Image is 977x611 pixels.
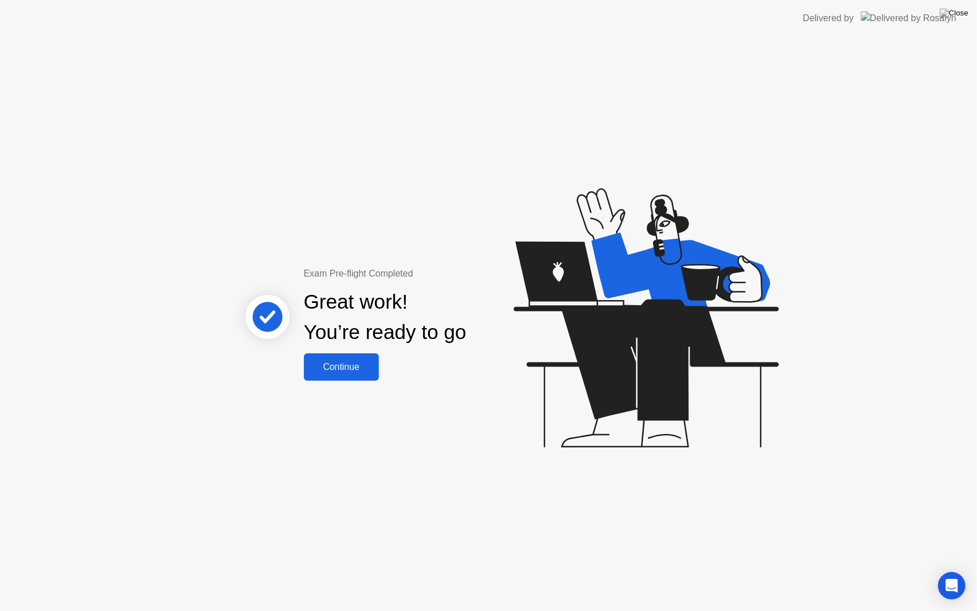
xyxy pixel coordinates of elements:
[304,353,379,381] button: Continue
[304,287,466,348] div: Great work! You’re ready to go
[803,11,854,25] div: Delivered by
[304,267,540,281] div: Exam Pre-flight Completed
[861,11,956,25] img: Delivered by Rosalyn
[938,572,966,600] div: Open Intercom Messenger
[940,9,968,18] img: Close
[307,362,375,372] div: Continue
